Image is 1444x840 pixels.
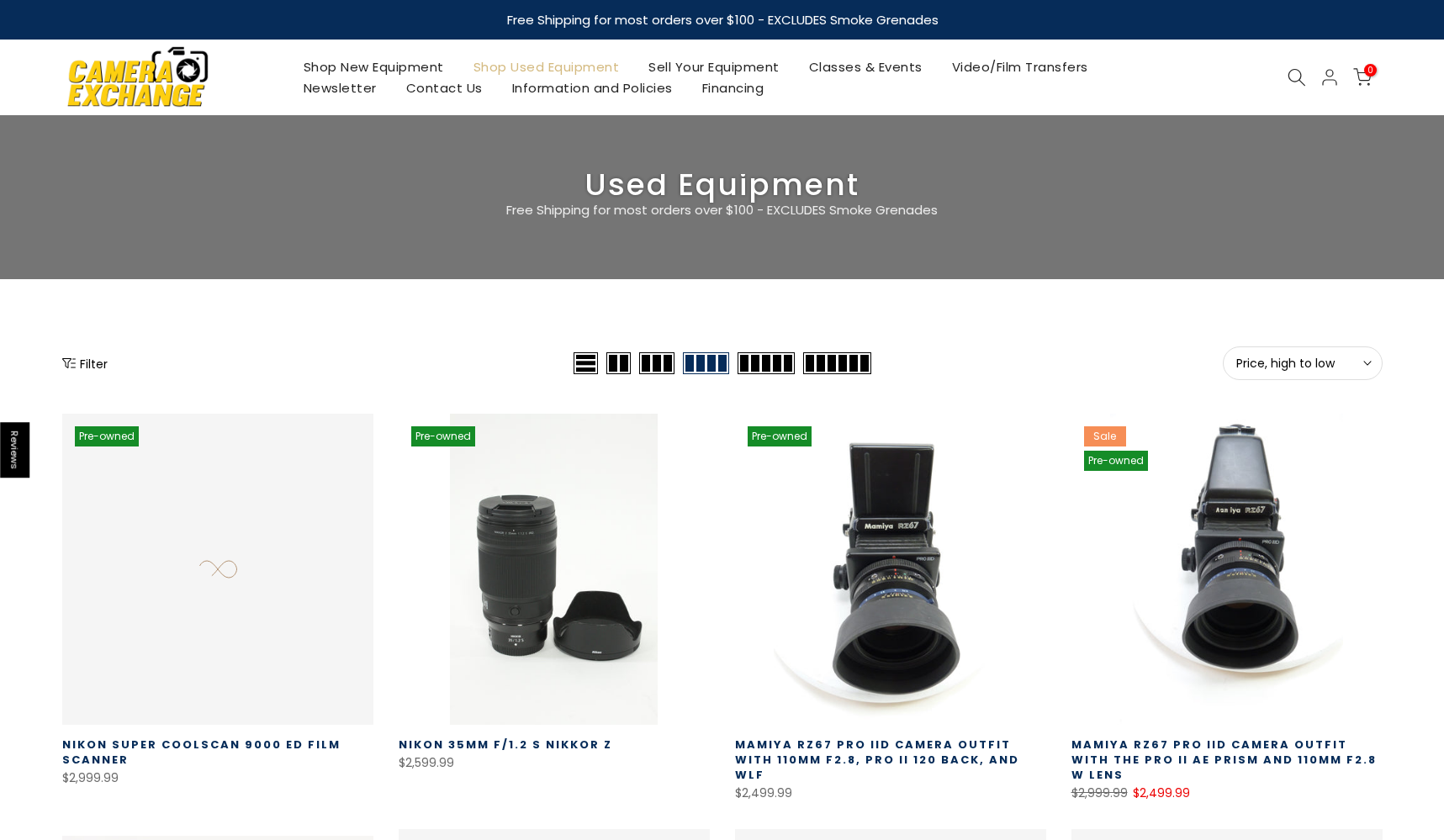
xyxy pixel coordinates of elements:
a: Classes & Events [794,56,937,77]
a: Contact Us [391,77,497,98]
a: Shop New Equipment [288,56,458,77]
a: 0 [1353,68,1372,87]
a: Video/Film Transfers [937,56,1103,77]
button: Price, high to low [1223,346,1383,380]
div: $2,999.99 [62,768,373,789]
a: Shop Used Equipment [458,56,634,77]
button: Show filters [62,355,108,372]
a: Financing [687,77,779,98]
ins: $2,499.99 [1133,783,1190,804]
a: Sell Your Equipment [634,56,795,77]
a: Mamiya RZ67 Pro IID Camera Outfit with the Pro II AE Prism and 110MM F2.8 W Lens [1071,737,1377,783]
span: 0 [1364,64,1377,77]
div: $2,599.99 [399,753,710,774]
h3: Used Equipment [62,174,1383,196]
a: Mamiya RZ67 Pro IID Camera Outfit with 110MM F2.8, Pro II 120 Back, and WLF [735,737,1019,783]
p: Free Shipping for most orders over $100 - EXCLUDES Smoke Grenades [407,200,1038,220]
span: Price, high to low [1236,356,1369,371]
del: $2,999.99 [1071,785,1128,801]
a: Nikon Super Coolscan 9000 ED Film Scanner [62,737,341,768]
a: Nikon 35mm f/1.2 S Nikkor Z [399,737,612,753]
div: $2,499.99 [735,783,1046,804]
a: Information and Policies [497,77,687,98]
strong: Free Shipping for most orders over $100 - EXCLUDES Smoke Grenades [506,11,938,29]
a: Newsletter [288,77,391,98]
